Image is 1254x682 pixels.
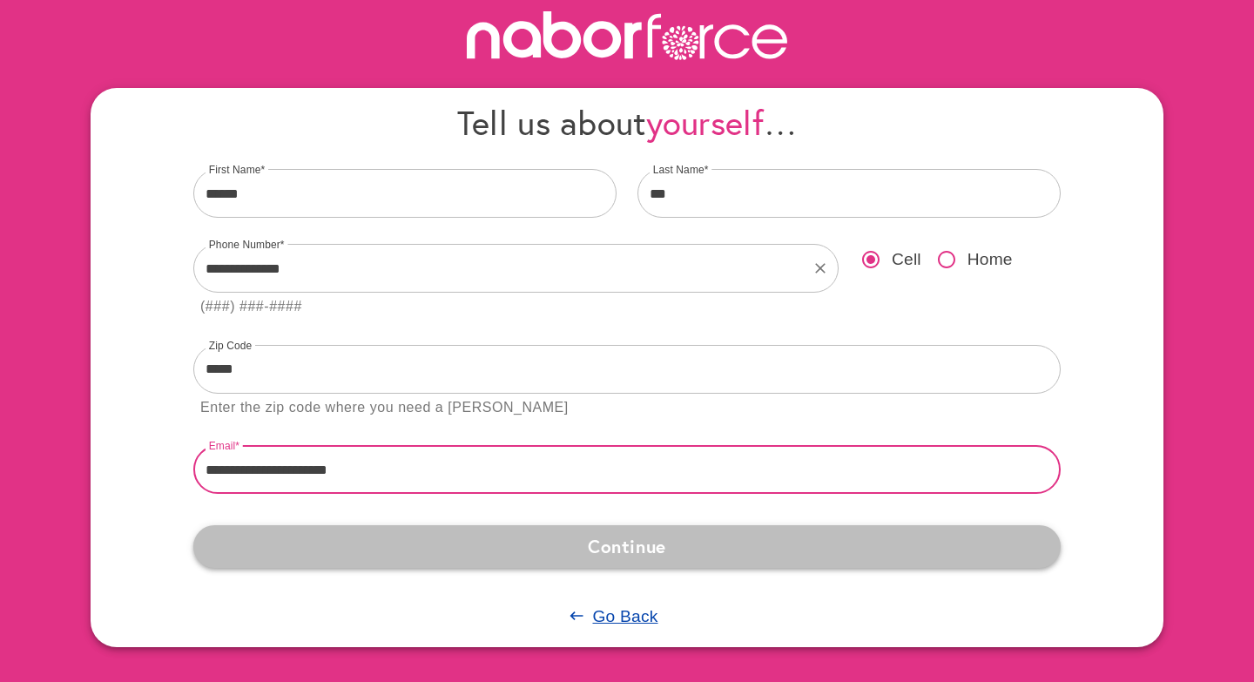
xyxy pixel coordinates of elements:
button: Continue [193,525,1061,567]
span: yourself [646,100,764,145]
u: Go Back [592,607,657,625]
span: Cell [892,247,921,273]
span: Home [967,247,1013,273]
div: (###) ###-#### [200,295,302,319]
span: Continue [207,530,1047,562]
div: Enter the zip code where you need a [PERSON_NAME] [200,396,569,420]
h4: Tell us about … [193,102,1061,143]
